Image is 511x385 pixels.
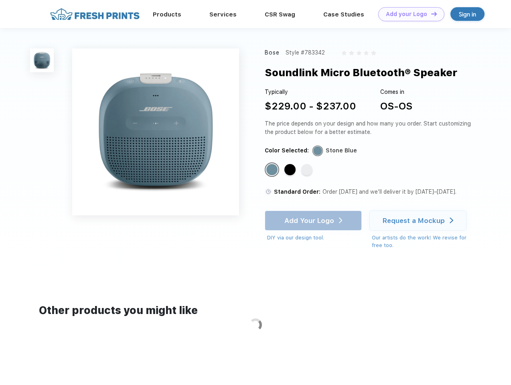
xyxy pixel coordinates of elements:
a: CSR Swag [265,11,295,18]
div: Stone Blue [266,164,278,175]
div: Comes in [380,88,412,96]
div: Our artists do the work! We revise for free too. [372,234,474,249]
img: func=resize&h=100 [30,49,54,72]
div: Bose [265,49,280,57]
div: Sign in [459,10,476,19]
a: Products [153,11,181,18]
div: OS-OS [380,99,412,113]
div: $229.00 - $237.00 [265,99,356,113]
div: Black [284,164,296,175]
img: gray_star.svg [349,51,354,55]
img: func=resize&h=640 [72,49,239,215]
div: Request a Mockup [383,217,445,225]
div: Soundlink Micro Bluetooth® Speaker [265,65,457,80]
a: Services [209,11,237,18]
div: Add your Logo [386,11,427,18]
img: standard order [265,188,272,195]
div: Color Selected: [265,146,309,155]
span: Order [DATE] and we’ll deliver it by [DATE]–[DATE]. [322,188,456,195]
img: gray_star.svg [364,51,369,55]
div: The price depends on your design and how many you order. Start customizing the product below for ... [265,120,474,136]
div: Typically [265,88,356,96]
img: white arrow [450,217,453,223]
img: fo%20logo%202.webp [48,7,142,21]
img: gray_star.svg [357,51,361,55]
div: Style #783342 [286,49,325,57]
a: Sign in [450,7,485,21]
div: DIY via our design tool. [267,234,362,242]
span: Standard Order: [274,188,320,195]
div: White Smoke [301,164,312,175]
img: gray_star.svg [342,51,347,55]
div: Stone Blue [326,146,357,155]
img: gray_star.svg [371,51,376,55]
img: DT [431,12,437,16]
div: Other products you might like [39,303,472,318]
